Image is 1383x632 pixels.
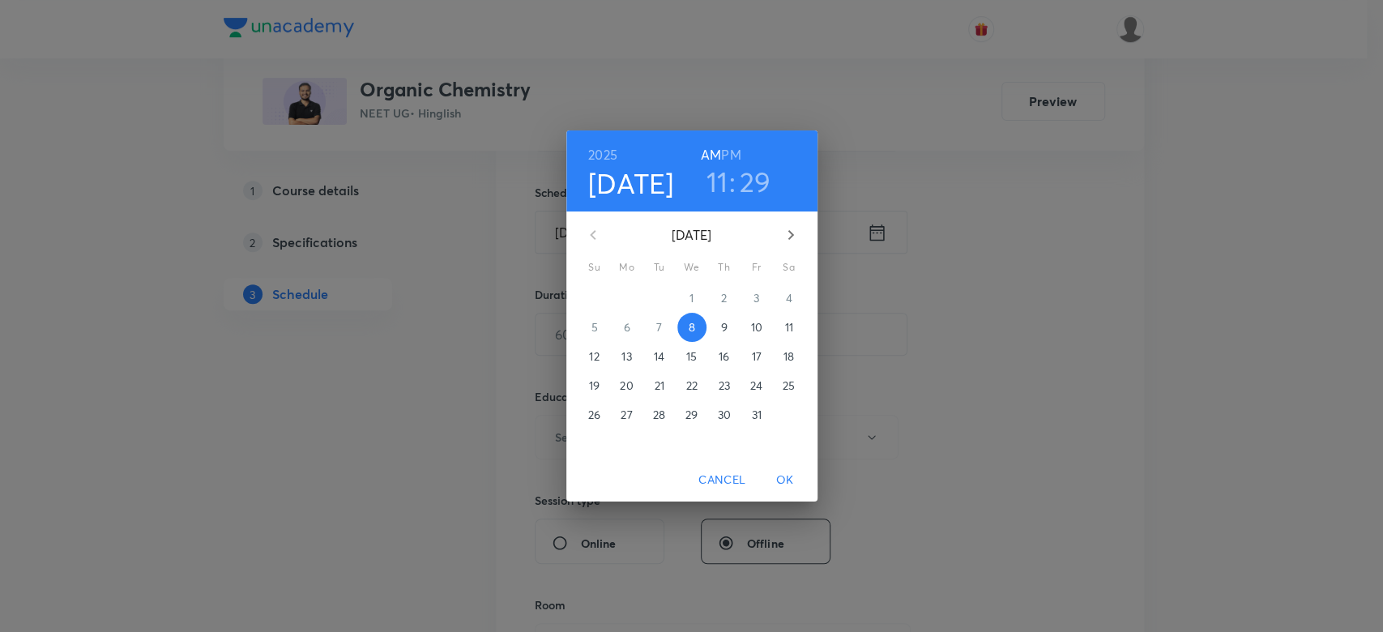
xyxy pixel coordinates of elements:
[783,348,794,365] p: 18
[766,470,805,490] span: OK
[620,378,633,394] p: 20
[742,400,771,429] button: 31
[751,407,761,423] p: 31
[717,407,730,423] p: 30
[589,378,600,394] p: 19
[710,313,739,342] button: 9
[645,400,674,429] button: 28
[701,143,721,166] button: AM
[710,371,739,400] button: 23
[613,342,642,371] button: 13
[677,259,706,275] span: We
[589,348,599,365] p: 12
[613,259,642,275] span: Mo
[721,143,741,166] button: PM
[759,465,811,495] button: OK
[654,378,664,394] p: 21
[729,164,736,199] h3: :
[692,465,752,495] button: Cancel
[645,342,674,371] button: 14
[677,371,706,400] button: 22
[613,225,771,245] p: [DATE]
[621,407,632,423] p: 27
[588,143,617,166] button: 2025
[621,348,631,365] p: 13
[720,319,727,335] p: 9
[686,348,697,365] p: 15
[580,259,609,275] span: Su
[613,400,642,429] button: 27
[775,342,804,371] button: 18
[677,400,706,429] button: 29
[580,342,609,371] button: 12
[654,348,664,365] p: 14
[775,313,804,342] button: 11
[588,166,674,200] button: [DATE]
[750,319,762,335] p: 10
[677,342,706,371] button: 15
[613,371,642,400] button: 20
[718,378,729,394] p: 23
[784,319,792,335] p: 11
[710,400,739,429] button: 30
[750,378,762,394] p: 24
[783,378,795,394] p: 25
[775,371,804,400] button: 25
[742,313,771,342] button: 10
[742,259,771,275] span: Fr
[740,164,771,199] button: 29
[588,407,600,423] p: 26
[751,348,761,365] p: 17
[698,470,745,490] span: Cancel
[742,342,771,371] button: 17
[677,313,706,342] button: 8
[710,259,739,275] span: Th
[645,371,674,400] button: 21
[742,371,771,400] button: 24
[710,342,739,371] button: 16
[775,259,804,275] span: Sa
[706,164,728,199] button: 11
[688,319,694,335] p: 8
[653,407,665,423] p: 28
[645,259,674,275] span: Tu
[685,378,697,394] p: 22
[580,371,609,400] button: 19
[719,348,729,365] p: 16
[580,400,609,429] button: 26
[685,407,698,423] p: 29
